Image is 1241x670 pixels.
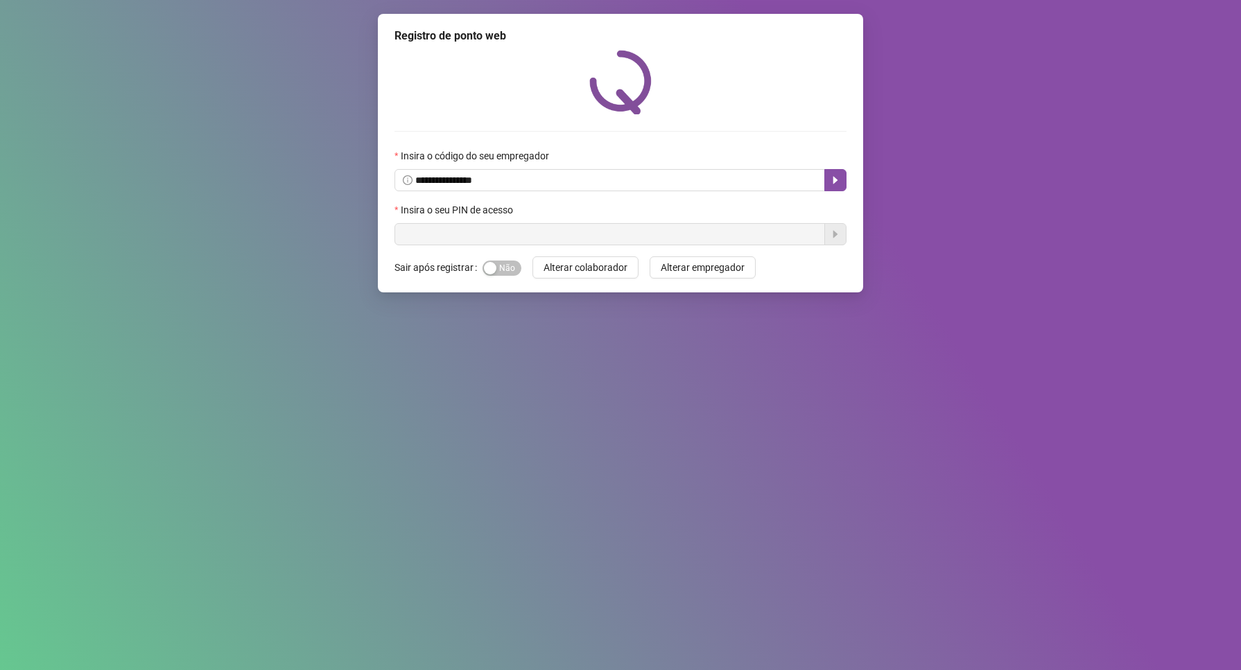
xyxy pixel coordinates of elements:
[830,175,841,186] span: caret-right
[650,256,756,279] button: Alterar empregador
[394,202,522,218] label: Insira o seu PIN de acesso
[589,50,652,114] img: QRPoint
[544,260,627,275] span: Alterar colaborador
[661,260,745,275] span: Alterar empregador
[403,175,413,185] span: info-circle
[394,28,847,44] div: Registro de ponto web
[394,256,483,279] label: Sair após registrar
[394,148,558,164] label: Insira o código do seu empregador
[532,256,639,279] button: Alterar colaborador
